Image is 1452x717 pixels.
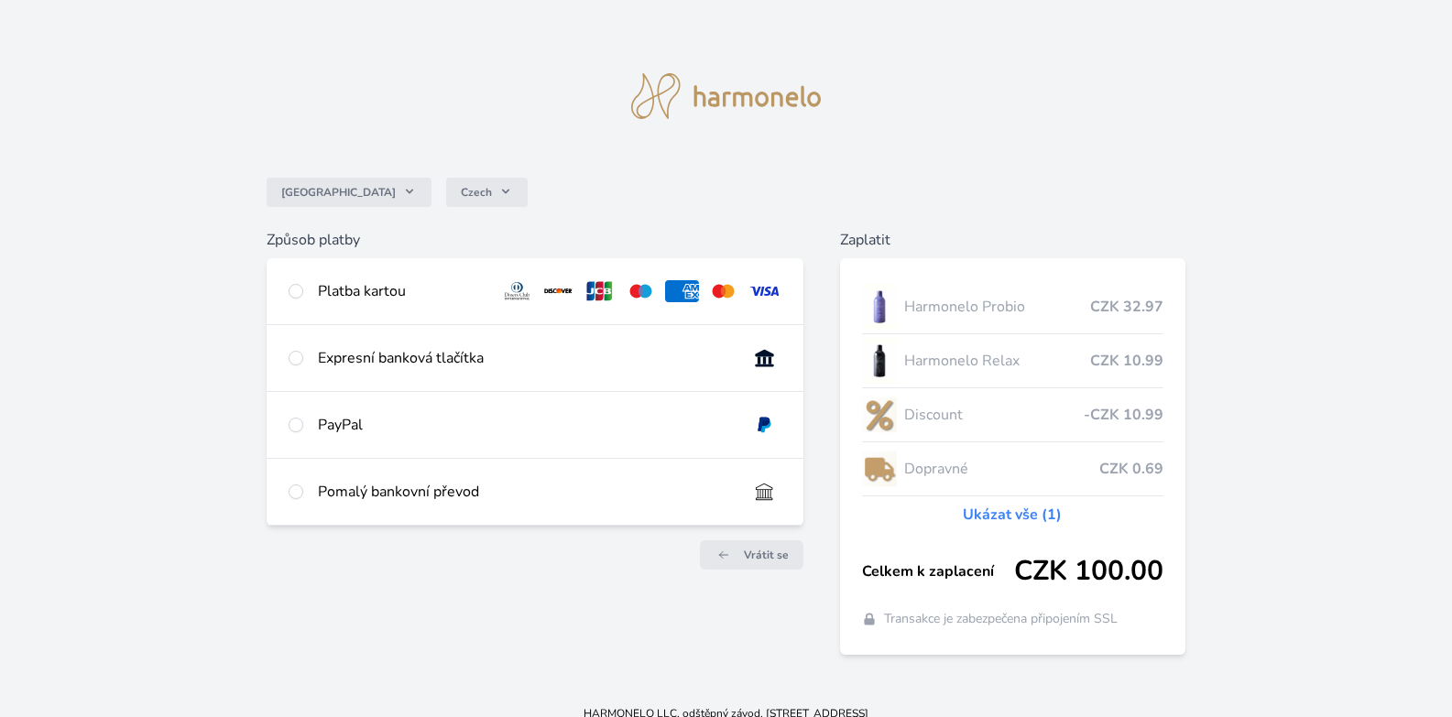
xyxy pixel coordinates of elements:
[1099,458,1163,480] span: CZK 0.69
[904,404,1084,426] span: Discount
[267,178,431,207] button: [GEOGRAPHIC_DATA]
[500,280,534,302] img: diners.svg
[624,280,658,302] img: maestro.svg
[963,504,1062,526] a: Ukázat vše (1)
[862,392,897,438] img: discount-lo.png
[1084,404,1163,426] span: -CZK 10.99
[706,280,740,302] img: mc.svg
[904,296,1090,318] span: Harmonelo Probio
[748,280,781,302] img: visa.svg
[862,284,897,330] img: CLEAN_PROBIO_se_stinem_x-lo.jpg
[1090,350,1163,372] span: CZK 10.99
[748,414,781,436] img: paypal.svg
[904,350,1090,372] span: Harmonelo Relax
[904,458,1099,480] span: Dopravné
[748,347,781,369] img: onlineBanking_CZ.svg
[862,560,1014,582] span: Celkem k zaplacení
[700,540,803,570] a: Vrátit se
[1090,296,1163,318] span: CZK 32.97
[318,481,733,503] div: Pomalý bankovní převod
[281,185,396,200] span: [GEOGRAPHIC_DATA]
[631,73,822,119] img: logo.svg
[267,229,803,251] h6: Způsob platby
[446,178,528,207] button: Czech
[884,610,1118,628] span: Transakce je zabezpečena připojením SSL
[1014,555,1163,588] span: CZK 100.00
[583,280,617,302] img: jcb.svg
[318,414,733,436] div: PayPal
[862,338,897,384] img: CLEAN_RELAX_se_stinem_x-lo.jpg
[840,229,1185,251] h6: Zaplatit
[541,280,575,302] img: discover.svg
[744,548,789,562] span: Vrátit se
[461,185,492,200] span: Czech
[862,446,897,492] img: delivery-lo.png
[318,280,486,302] div: Platba kartou
[748,481,781,503] img: bankTransfer_IBAN.svg
[318,347,733,369] div: Expresní banková tlačítka
[665,280,699,302] img: amex.svg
